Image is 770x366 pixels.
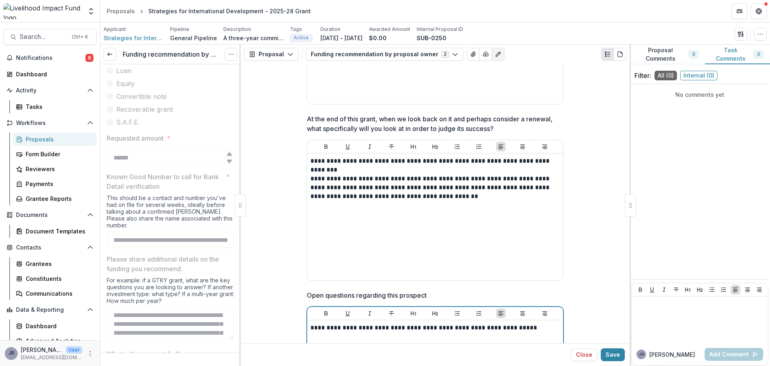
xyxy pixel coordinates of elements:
[496,142,506,151] button: Align Left
[518,309,527,318] button: Align Center
[731,3,748,19] button: Partners
[3,84,97,97] button: Open Activity
[107,277,234,307] div: For example: if a GTKY grant, what are the key questions you are looking to answer? If another in...
[417,26,463,33] p: Internal Proposal ID
[294,35,309,41] span: Active
[3,29,97,45] button: Search...
[387,309,396,318] button: Strike
[320,26,340,33] p: Duration
[26,337,90,345] div: Advanced Analytics
[116,117,140,127] span: S.A.F.E.
[70,33,90,41] div: Ctrl + K
[659,285,669,294] button: Italicize
[630,45,705,64] button: Proposal Comments
[639,352,644,356] div: Jaeson Rosenfeld
[103,5,138,17] a: Proposals
[3,51,97,64] button: Notifications6
[3,117,97,129] button: Open Workflows
[107,194,234,232] div: This should be a contact and number you've had on file for several weeks, ideally before talking ...
[387,142,396,151] button: Strike
[518,142,527,151] button: Align Center
[26,102,90,111] div: Tasks
[244,48,299,61] button: Proposal
[26,135,90,143] div: Proposals
[3,303,97,316] button: Open Data & Reporting
[13,192,97,205] a: Grantee Reports
[16,87,84,94] span: Activity
[409,142,418,151] button: Heading 1
[540,309,549,318] button: Align Right
[307,290,427,300] p: Open questions regarding this prospect
[85,54,93,62] span: 6
[26,260,90,268] div: Grantees
[66,346,82,354] p: User
[16,120,84,127] span: Workflows
[417,34,446,42] p: SUB-0250
[321,142,331,151] button: Bold
[223,26,251,33] p: Description
[26,227,90,235] div: Document Templates
[683,285,693,294] button: Heading 1
[107,172,223,191] p: Known Good Number to call for Bank Detail verification
[649,350,695,359] p: [PERSON_NAME]
[680,71,717,80] span: Internal ( 0 )
[634,90,765,99] p: No comments yet
[26,274,90,283] div: Constituents
[116,92,167,101] span: Convertible note
[467,48,480,61] button: View Attached Files
[13,147,97,161] a: Form Builder
[540,142,549,151] button: Align Right
[107,7,135,15] div: Proposals
[343,309,353,318] button: Underline
[743,285,752,294] button: Align Center
[601,48,614,61] button: Plaintext view
[13,177,97,190] a: Payments
[369,26,410,33] p: Awarded Amount
[692,51,695,57] span: 0
[671,285,681,294] button: Strike
[20,33,67,41] span: Search...
[13,319,97,333] a: Dashboard
[170,34,217,42] p: General Pipeline
[16,244,84,251] span: Contacts
[634,71,651,80] p: Filter:
[148,7,311,15] div: Strategies for International Development - 2025-28 Grant
[16,212,84,219] span: Documents
[601,348,625,361] button: Save
[123,51,218,58] h3: Funding recommendation by proposal owner
[757,51,760,57] span: 0
[225,48,237,61] button: Options
[306,48,464,61] button: Funding recommendation by proposal owner2
[705,348,763,361] button: Add Comment
[16,55,85,61] span: Notifications
[26,150,90,158] div: Form Builder
[116,104,173,114] span: Recoverable grant
[474,309,484,318] button: Ordered List
[107,349,180,359] p: What is this support for?
[3,241,97,254] button: Open Contacts
[307,114,559,133] p: At the end of this grant, when we look back on it and perhaps consider a renewal, what specifical...
[21,354,82,361] p: [EMAIL_ADDRESS][DOMAIN_NAME]
[170,26,189,33] p: Pipeline
[430,142,440,151] button: Heading 2
[223,34,284,42] p: A three-year commitment: $100K per year plus $50K per year in matching funds for any new funding ...
[85,349,95,358] button: More
[654,71,677,80] span: All ( 0 )
[636,285,645,294] button: Bold
[695,285,705,294] button: Heading 2
[26,322,90,330] div: Dashboard
[492,48,505,61] button: Edit as form
[21,346,63,354] p: [PERSON_NAME]
[103,34,164,42] a: Strategies for International Development
[103,5,314,17] nav: breadcrumb
[409,309,418,318] button: Heading 1
[369,34,387,42] p: $0.00
[103,26,126,33] p: Applicant
[452,309,462,318] button: Bullet List
[707,285,717,294] button: Bullet List
[320,34,363,42] p: [DATE] - [DATE]
[13,162,97,176] a: Reviewers
[116,79,135,88] span: Equity
[321,309,331,318] button: Bold
[13,133,97,146] a: Proposals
